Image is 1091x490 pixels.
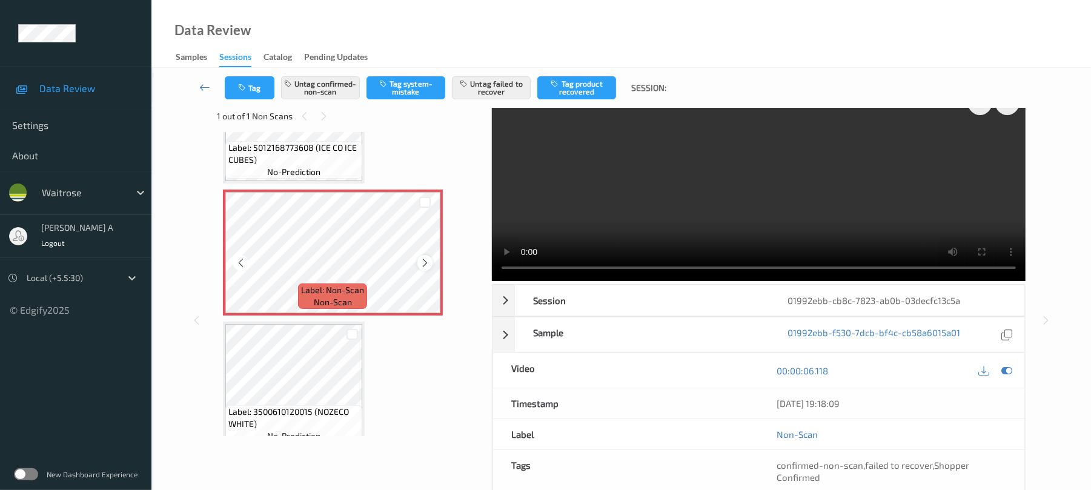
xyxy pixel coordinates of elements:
[631,82,666,94] span: Session:
[176,49,219,66] a: Samples
[515,317,770,352] div: Sample
[777,397,1006,409] div: [DATE] 19:18:09
[788,326,961,343] a: 01992ebb-f530-7dcb-bf4c-cb58a6015a01
[304,51,368,66] div: Pending Updates
[777,428,818,440] a: Non-Scan
[174,24,251,36] div: Data Review
[228,142,359,166] span: Label: 5012168773608 (ICE CO ICE CUBES)
[770,285,1025,316] div: 01992ebb-cb8c-7823-ab0b-03decfc13c5a
[515,285,770,316] div: Session
[281,76,360,99] button: Untag confirmed-non-scan
[493,388,758,419] div: Timestamp
[264,49,304,66] a: Catalog
[219,51,251,67] div: Sessions
[777,460,970,483] span: , ,
[314,296,352,308] span: non-scan
[366,76,445,99] button: Tag system-mistake
[492,317,1025,353] div: Sample01992ebb-f530-7dcb-bf4c-cb58a6015a01
[492,285,1025,316] div: Session01992ebb-cb8c-7823-ab0b-03decfc13c5a
[267,430,320,442] span: no-prediction
[228,406,359,430] span: Label: 3500610120015 (NOZECO WHITE)
[264,51,292,66] div: Catalog
[777,365,829,377] a: 00:00:06.118
[225,76,274,99] button: Tag
[777,460,864,471] span: confirmed-non-scan
[267,166,320,178] span: no-prediction
[176,51,207,66] div: Samples
[493,419,758,449] div: Label
[493,353,758,388] div: Video
[866,460,933,471] span: failed to recover
[537,76,616,99] button: Tag product recovered
[304,49,380,66] a: Pending Updates
[301,284,364,296] span: Label: Non-Scan
[219,49,264,67] a: Sessions
[777,460,970,483] span: Shopper Confirmed
[217,108,483,124] div: 1 out of 1 Non Scans
[452,76,531,99] button: Untag failed to recover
